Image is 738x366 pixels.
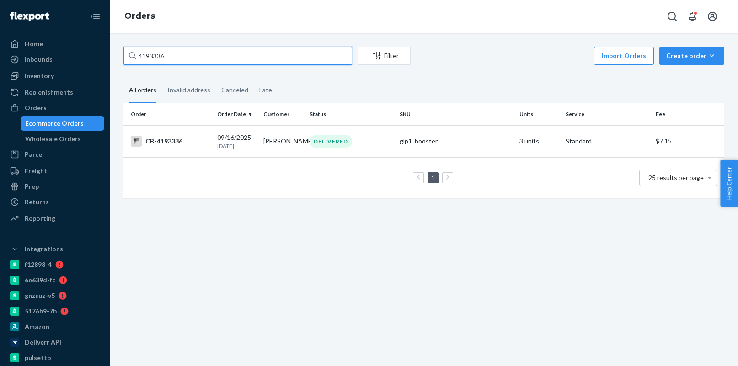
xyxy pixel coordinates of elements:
[25,88,73,97] div: Replenishments
[123,47,352,65] input: Search orders
[5,147,104,162] a: Parcel
[562,103,652,125] th: Service
[25,214,55,223] div: Reporting
[25,166,47,175] div: Freight
[25,307,57,316] div: 5176b9-7b
[516,103,562,125] th: Units
[25,197,49,207] div: Returns
[25,244,63,254] div: Integrations
[400,137,513,146] div: glp1_booster
[25,103,47,112] div: Orders
[652,103,724,125] th: Fee
[263,110,302,118] div: Customer
[123,103,214,125] th: Order
[648,174,704,181] span: 25 results per page
[396,103,516,125] th: SKU
[5,273,104,287] a: 6e639d-fc
[5,257,104,272] a: f12898-4
[5,195,104,209] a: Returns
[131,136,210,147] div: CB-4193336
[663,7,681,26] button: Open Search Box
[124,11,155,21] a: Orders
[652,125,724,157] td: $7.15
[117,3,162,30] ol: breadcrumbs
[5,52,104,67] a: Inbounds
[25,150,44,159] div: Parcel
[5,37,104,51] a: Home
[516,125,562,157] td: 3 units
[25,119,84,128] div: Ecommerce Orders
[214,103,260,125] th: Order Date
[21,132,105,146] a: Wholesale Orders
[358,47,411,65] button: Filter
[683,7,701,26] button: Open notifications
[306,103,396,125] th: Status
[5,242,104,256] button: Integrations
[566,137,648,146] p: Standard
[5,350,104,365] a: pulsetto
[720,160,738,207] button: Help Center
[5,179,104,194] a: Prep
[25,260,52,269] div: f12898-4
[10,12,49,21] img: Flexport logo
[5,304,104,318] a: 5176b9-7b
[129,78,156,103] div: All orders
[5,69,104,83] a: Inventory
[167,78,210,102] div: Invalid address
[703,7,722,26] button: Open account menu
[21,116,105,131] a: Ecommerce Orders
[25,291,55,300] div: gnzsuz-v5
[221,78,248,102] div: Canceled
[259,78,272,102] div: Late
[666,51,717,60] div: Create order
[429,174,437,181] a: Page 1 is your current page
[217,142,256,150] p: [DATE]
[25,55,53,64] div: Inbounds
[594,47,654,65] button: Import Orders
[358,51,410,60] div: Filter
[25,71,54,80] div: Inventory
[25,353,51,362] div: pulsetto
[25,134,81,143] div: Wholesale Orders
[5,164,104,178] a: Freight
[25,338,61,347] div: Deliverr API
[25,39,43,48] div: Home
[25,276,55,285] div: 6e639d-fc
[5,211,104,226] a: Reporting
[310,135,352,148] div: DELIVERED
[25,322,49,331] div: Amazon
[5,335,104,350] a: Deliverr API
[25,182,39,191] div: Prep
[659,47,724,65] button: Create order
[5,101,104,115] a: Orders
[5,319,104,334] a: Amazon
[260,125,306,157] td: [PERSON_NAME]
[86,7,104,26] button: Close Navigation
[217,133,256,150] div: 09/16/2025
[5,288,104,303] a: gnzsuz-v5
[5,85,104,100] a: Replenishments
